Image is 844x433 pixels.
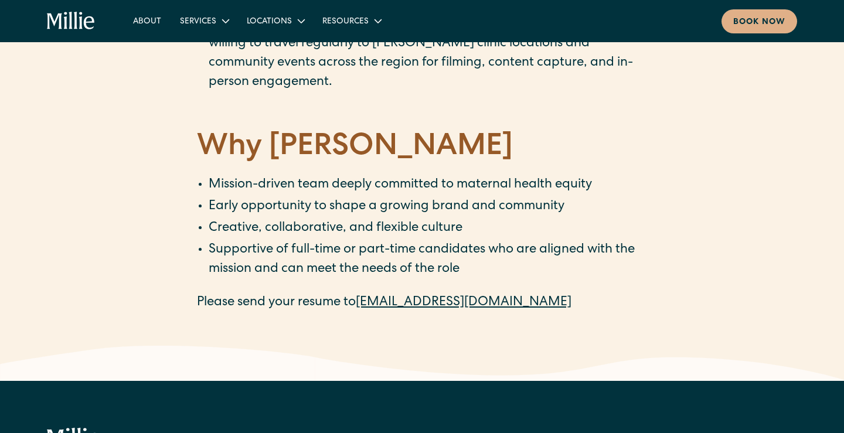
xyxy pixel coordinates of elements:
div: Book now [733,16,785,29]
li: Early opportunity to shape a growing brand and community [209,197,647,217]
li: Supportive of full-time or part-time candidates who are aligned with the mission and can meet the... [209,241,647,279]
li: Creative, collaborative, and flexible culture [209,219,647,238]
div: Services [180,16,216,28]
div: Resources [322,16,369,28]
a: About [124,11,171,30]
li: : Must be based in the [GEOGRAPHIC_DATA] and willing to travel regularly to [PERSON_NAME] clinic ... [209,15,647,93]
a: [EMAIL_ADDRESS][DOMAIN_NAME] [356,296,571,309]
div: Locations [237,11,313,30]
div: Locations [247,16,292,28]
div: Resources [313,11,390,30]
p: ‍ [197,107,647,126]
a: home [47,12,96,30]
a: Book now [722,9,797,33]
strong: Why [PERSON_NAME] [197,133,513,163]
li: Mission-driven team deeply committed to maternal health equity [209,176,647,195]
div: Services [171,11,237,30]
p: Please send your resume to [197,294,647,313]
